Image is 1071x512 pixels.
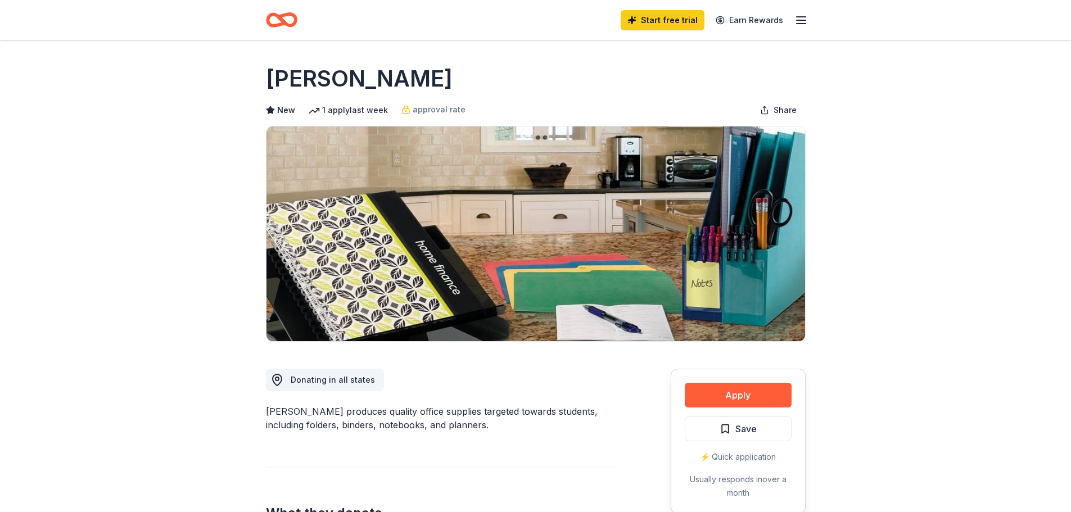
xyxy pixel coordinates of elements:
span: approval rate [413,103,466,116]
button: Apply [685,383,792,407]
img: Image for Mead [266,126,805,341]
span: New [277,103,295,117]
button: Share [751,99,806,121]
div: [PERSON_NAME] produces quality office supplies targeted towards students, including folders, bind... [266,405,617,432]
a: Home [266,7,297,33]
span: Share [774,103,797,117]
span: Save [735,422,757,436]
a: Start free trial [621,10,704,30]
span: Donating in all states [291,375,375,384]
div: Usually responds in over a month [685,473,792,500]
h1: [PERSON_NAME] [266,63,453,94]
div: ⚡️ Quick application [685,450,792,464]
a: approval rate [401,103,466,116]
button: Save [685,416,792,441]
a: Earn Rewards [709,10,790,30]
div: 1 apply last week [309,103,388,117]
